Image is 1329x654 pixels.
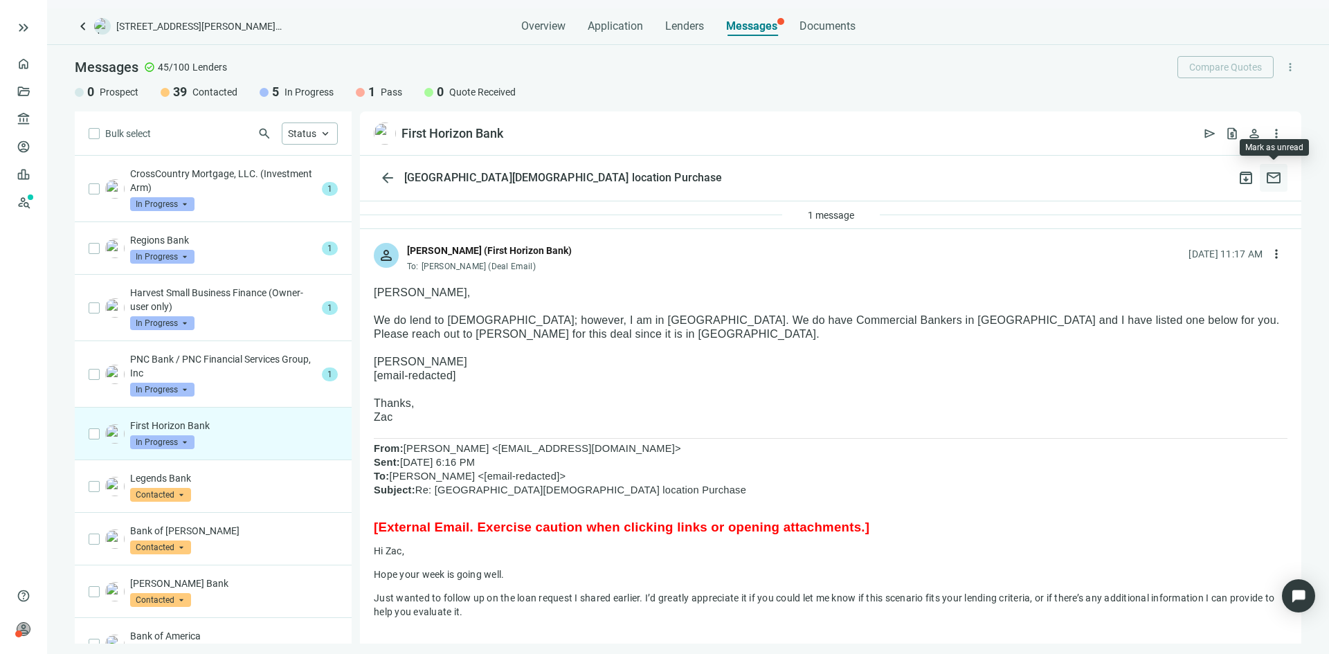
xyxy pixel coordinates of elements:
[75,59,138,75] span: Messages
[130,576,338,590] p: [PERSON_NAME] Bank
[1188,246,1263,262] div: [DATE] 11:17 AM
[105,126,151,141] span: Bulk select
[1247,127,1261,140] span: person
[130,167,316,194] p: CrossCountry Mortgage, LLC. (Investment Arm)
[449,85,516,99] span: Quote Received
[105,582,125,601] img: 3177632d-2483-44ed-85b7-566c38aa666e.png
[1260,164,1287,192] button: mail
[322,367,338,381] span: 1
[378,247,395,264] span: person
[105,477,125,496] img: 2fb74c7b-6394-4d5d-88f7-7970a757cf0a
[17,622,30,636] span: person
[105,298,125,318] img: 11bab2f0-ffac-414b-bd5d-10caf3faabfa.png
[130,435,195,449] span: In Progress
[322,301,338,315] span: 1
[15,19,32,36] button: keyboard_double_arrow_right
[1265,170,1282,186] span: mail
[401,171,725,185] div: [GEOGRAPHIC_DATA][DEMOGRAPHIC_DATA] location Purchase
[1221,122,1243,145] button: request_quote
[130,419,338,433] p: First Horizon Bank
[374,164,401,192] button: arrow_back
[17,589,30,603] span: help
[1225,127,1239,140] span: request_quote
[1238,170,1254,186] span: archive
[87,84,94,100] span: 0
[407,243,572,258] div: [PERSON_NAME] (First Horizon Bank)
[105,179,125,199] img: dc85f6ed-9583-43e3-b47a-8f6154e0d851
[130,197,195,211] span: In Progress
[130,541,191,554] span: Contacted
[130,593,191,607] span: Contacted
[796,204,866,226] button: 1 message
[588,19,643,33] span: Application
[130,316,195,330] span: In Progress
[1177,56,1274,78] button: Compare Quotes
[257,127,271,140] span: search
[1265,122,1287,145] button: more_vert
[116,19,282,33] span: [STREET_ADDRESS][PERSON_NAME][PERSON_NAME]
[158,60,190,74] span: 45/100
[381,85,402,99] span: Pass
[1284,61,1296,73] span: more_vert
[105,365,125,384] img: 33893857-8396-4680-8765-5124c06d9744.png
[192,60,227,74] span: Lenders
[1245,142,1303,153] div: Mark as unread
[130,629,338,643] p: Bank of America
[130,286,316,314] p: Harvest Small Business Finance (Owner-user only)
[105,529,125,549] img: 91ca1f0e-2b83-45ff-a3e5-018638f90b52
[173,84,187,100] span: 39
[1203,127,1217,140] span: send
[1232,164,1260,192] button: archive
[1265,243,1287,265] button: more_vert
[665,19,704,33] span: Lenders
[379,170,396,186] span: arrow_back
[130,471,338,485] p: Legends Bank
[401,125,503,142] div: First Horizon Bank
[144,62,155,73] span: check_circle
[319,127,332,140] span: keyboard_arrow_up
[288,128,316,139] span: Status
[105,424,125,444] img: 7a316cf0-c760-4797-aec8-9d7ec167db85.png
[368,84,375,100] span: 1
[1282,579,1315,612] div: Open Intercom Messenger
[75,18,91,35] a: keyboard_arrow_left
[284,85,334,99] span: In Progress
[1243,122,1265,145] button: person
[17,112,26,126] span: account_balance
[1279,56,1301,78] button: more_vert
[94,18,111,35] img: deal-logo
[130,352,316,380] p: PNC Bank / PNC Financial Services Group, Inc
[322,182,338,196] span: 1
[105,635,125,654] img: 6a35f476-abac-457f-abaa-44b9f21779e3.png
[407,261,572,272] div: To:
[1269,247,1283,261] span: more_vert
[808,210,854,221] span: 1 message
[105,239,125,258] img: c07615a9-6947-4b86-b81a-90c7b5606308.png
[437,84,444,100] span: 0
[130,233,316,247] p: Regions Bank
[272,84,279,100] span: 5
[1199,122,1221,145] button: send
[130,383,195,397] span: In Progress
[100,85,138,99] span: Prospect
[726,19,777,33] span: Messages
[322,242,338,255] span: 1
[130,488,191,502] span: Contacted
[192,85,237,99] span: Contacted
[130,524,338,538] p: Bank of [PERSON_NAME]
[799,19,856,33] span: Documents
[1269,127,1283,140] span: more_vert
[521,19,566,33] span: Overview
[130,250,195,264] span: In Progress
[374,122,396,145] img: 7a316cf0-c760-4797-aec8-9d7ec167db85.png
[422,262,536,271] span: [PERSON_NAME] (Deal Email)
